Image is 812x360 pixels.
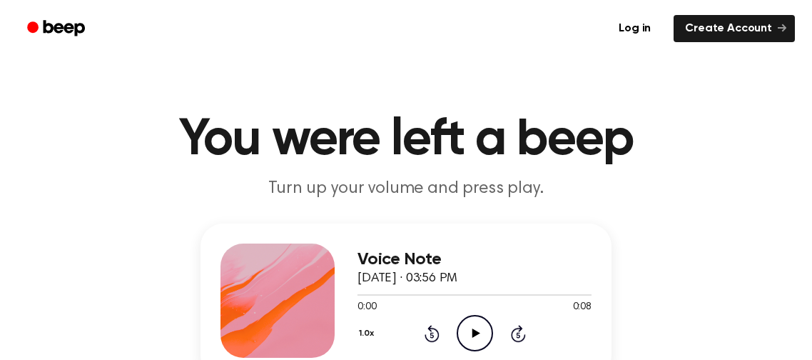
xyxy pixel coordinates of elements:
[41,114,771,166] h1: You were left a beep
[357,300,376,315] span: 0:00
[357,272,457,285] span: [DATE] · 03:56 PM
[573,300,592,315] span: 0:08
[604,12,665,45] a: Log in
[674,15,795,42] a: Create Account
[132,177,680,201] p: Turn up your volume and press play.
[357,321,379,346] button: 1.0x
[17,15,98,43] a: Beep
[357,250,592,269] h3: Voice Note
